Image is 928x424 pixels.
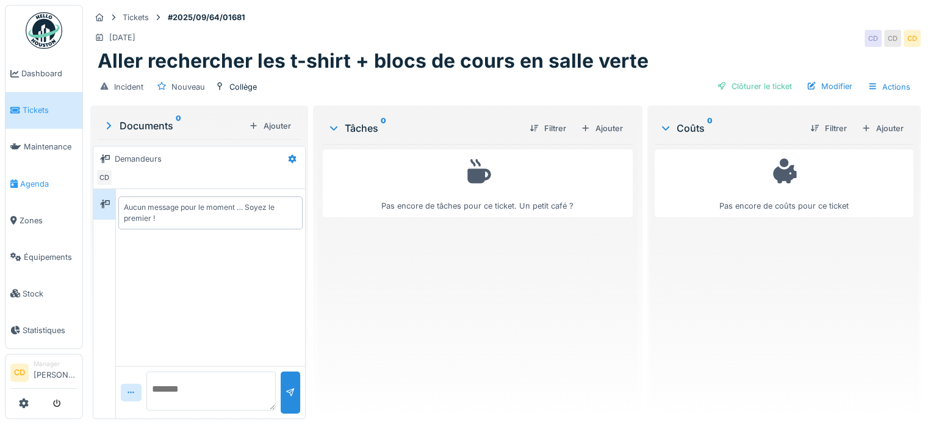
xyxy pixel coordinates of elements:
[904,30,921,47] div: CD
[123,12,149,23] div: Tickets
[96,169,113,186] div: CD
[229,81,257,93] div: Collège
[331,155,625,212] div: Pas encore de tâches pour ce ticket. Un petit café ?
[802,78,857,95] div: Modifier
[20,215,77,226] span: Zones
[884,30,901,47] div: CD
[5,56,82,92] a: Dashboard
[20,178,77,190] span: Agenda
[21,68,77,79] span: Dashboard
[244,118,296,134] div: Ajouter
[707,121,713,135] sup: 0
[26,12,62,49] img: Badge_color-CXgf-gQk.svg
[5,275,82,312] a: Stock
[805,120,852,137] div: Filtrer
[663,155,905,212] div: Pas encore de coûts pour ce ticket
[124,202,297,224] div: Aucun message pour le moment … Soyez le premier !
[576,120,628,137] div: Ajouter
[115,153,162,165] div: Demandeurs
[109,32,135,43] div: [DATE]
[10,359,77,389] a: CD Manager[PERSON_NAME]
[862,78,916,96] div: Actions
[34,359,77,386] li: [PERSON_NAME]
[381,121,386,135] sup: 0
[24,141,77,153] span: Maintenance
[34,359,77,368] div: Manager
[171,81,205,93] div: Nouveau
[328,121,520,135] div: Tâches
[103,118,244,133] div: Documents
[660,121,800,135] div: Coûts
[712,78,797,95] div: Clôturer le ticket
[98,49,649,73] h1: Aller rechercher les t-shirt + blocs de cours en salle verte
[5,239,82,275] a: Équipements
[5,165,82,202] a: Agenda
[5,129,82,165] a: Maintenance
[857,120,908,137] div: Ajouter
[10,364,29,382] li: CD
[23,104,77,116] span: Tickets
[23,325,77,336] span: Statistiques
[23,288,77,300] span: Stock
[865,30,882,47] div: CD
[5,92,82,129] a: Tickets
[114,81,143,93] div: Incident
[176,118,181,133] sup: 0
[24,251,77,263] span: Équipements
[525,120,571,137] div: Filtrer
[5,202,82,239] a: Zones
[5,312,82,348] a: Statistiques
[163,12,250,23] strong: #2025/09/64/01681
